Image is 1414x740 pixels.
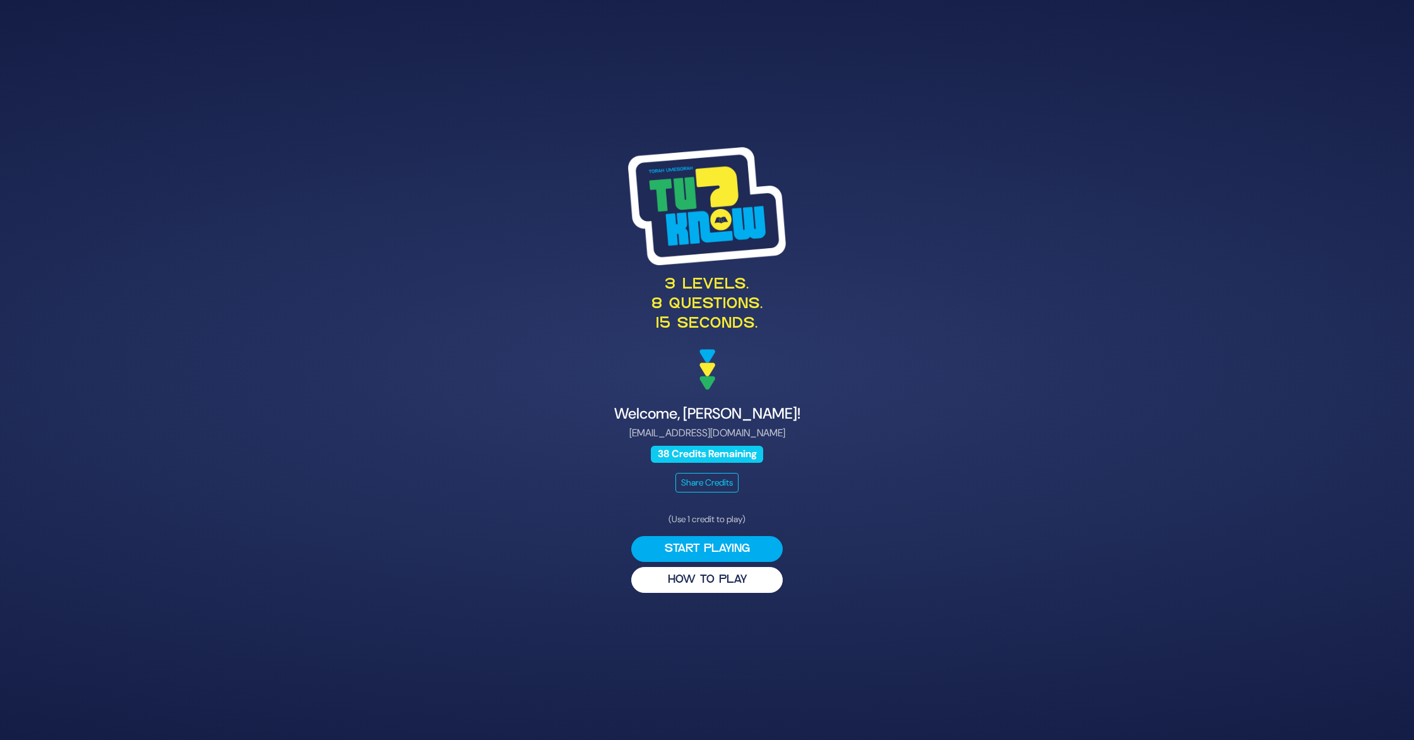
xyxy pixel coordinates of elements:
button: HOW TO PLAY [631,567,783,593]
button: Share Credits [675,473,739,492]
p: 3 levels. 8 questions. 15 seconds. [399,275,1015,335]
button: Start Playing [631,536,783,562]
h4: Welcome, [PERSON_NAME]! [399,405,1015,423]
img: Tournament Logo [628,147,786,265]
img: decoration arrows [699,349,715,390]
span: 38 Credits Remaining [651,446,763,463]
p: [EMAIL_ADDRESS][DOMAIN_NAME] [399,426,1015,441]
p: (Use 1 credit to play) [631,513,783,526]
